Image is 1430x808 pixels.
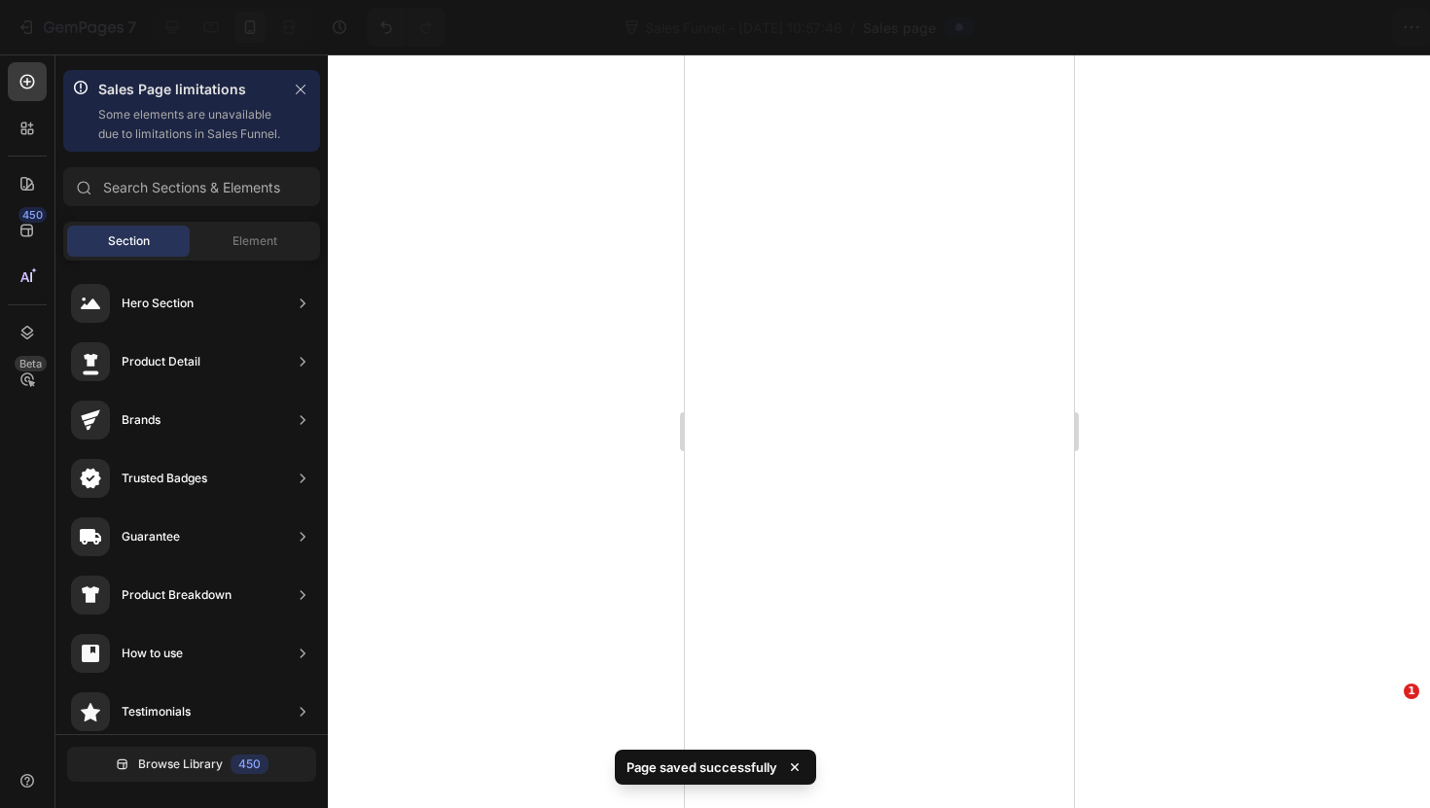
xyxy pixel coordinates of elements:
[98,105,281,144] p: Some elements are unavailable due to limitations in Sales Funnel.
[367,8,446,47] div: Undo/Redo
[1404,684,1419,699] span: 1
[1301,8,1382,47] button: Publish
[641,18,846,38] span: Sales Funnel - [DATE] 10:57:46
[122,644,183,663] div: How to use
[231,755,268,774] div: 450
[626,757,777,777] p: Page saved successfully
[122,469,207,488] div: Trusted Badges
[232,232,277,250] span: Element
[15,356,47,371] div: Beta
[127,16,136,39] p: 7
[122,702,191,721] div: Testimonials
[122,527,180,546] div: Guarantee
[122,585,232,605] div: Product Breakdown
[1364,713,1411,759] iframe: Intercom live chat
[863,18,936,38] span: Sales page
[122,352,200,371] div: Product Detail
[1317,18,1366,38] div: Publish
[138,755,223,773] span: Browse Library
[122,410,161,430] div: Brands
[122,294,194,313] div: Hero Section
[8,8,145,47] button: 7
[63,167,320,206] input: Search Sections & Elements
[108,232,150,250] span: Section
[18,207,47,223] div: 450
[850,18,855,38] span: /
[98,78,281,101] p: Sales Page limitations
[67,747,316,782] button: Browse Library450
[685,54,1074,808] iframe: Design area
